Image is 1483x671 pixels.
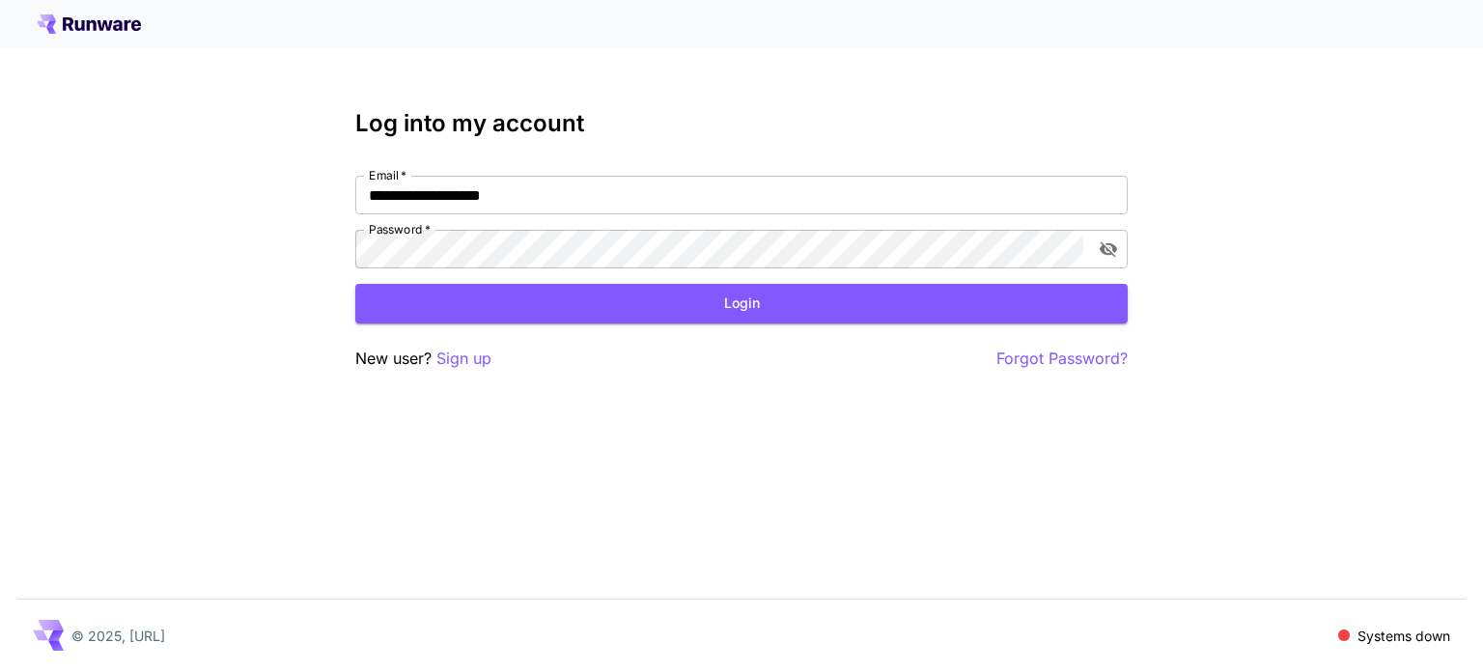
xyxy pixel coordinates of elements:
label: Email [369,167,406,183]
button: Sign up [436,347,491,371]
button: Forgot Password? [996,347,1128,371]
button: Login [355,284,1128,323]
p: New user? [355,347,491,371]
label: Password [369,221,431,238]
p: © 2025, [URL] [71,626,165,646]
button: toggle password visibility [1091,232,1126,266]
h3: Log into my account [355,110,1128,137]
p: Systems down [1357,626,1450,646]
